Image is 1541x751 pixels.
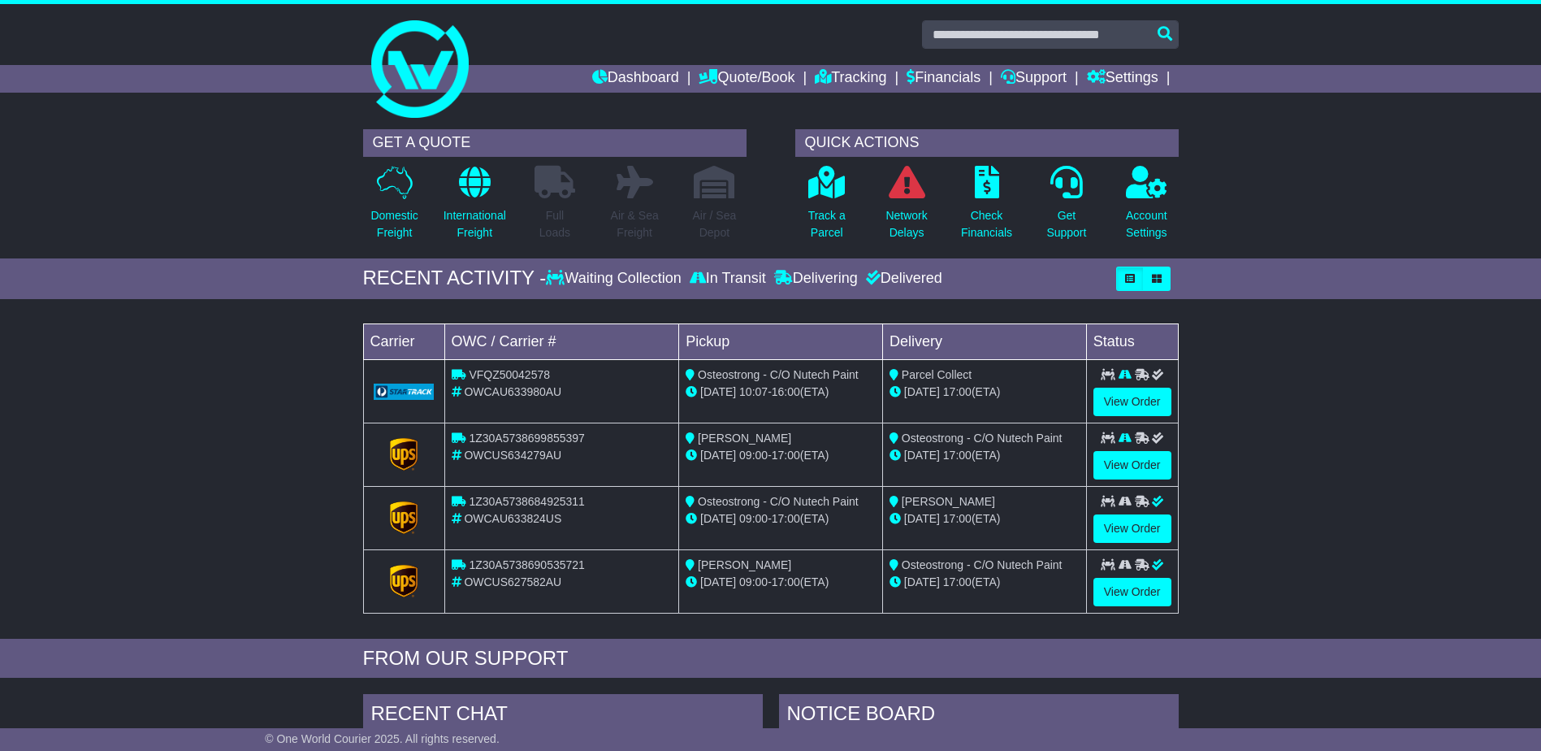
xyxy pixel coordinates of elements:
[1045,165,1087,250] a: GetSupport
[1093,451,1171,480] a: View Order
[363,267,547,290] div: RECENT ACTIVITY -
[363,129,747,157] div: GET A QUOTE
[464,512,561,525] span: OWCAU633824US
[679,323,883,359] td: Pickup
[862,270,942,288] div: Delivered
[943,449,972,462] span: 17:00
[469,368,550,381] span: VFQZ50042578
[611,207,659,241] p: Air & Sea Freight
[535,207,575,241] p: Full Loads
[882,323,1086,359] td: Delivery
[1093,578,1171,606] a: View Order
[739,385,768,398] span: 10:07
[370,207,418,241] p: Domestic Freight
[885,165,928,250] a: NetworkDelays
[686,447,876,464] div: - (ETA)
[904,575,940,588] span: [DATE]
[363,647,1179,671] div: FROM OUR SUPPORT
[698,495,859,508] span: Osteostrong - C/O Nutech Paint
[795,129,1179,157] div: QUICK ACTIONS
[700,575,736,588] span: [DATE]
[390,565,418,597] img: GetCarrierServiceLogo
[902,368,972,381] span: Parcel Collect
[961,207,1012,241] p: Check Financials
[815,65,886,93] a: Tracking
[943,512,972,525] span: 17:00
[700,449,736,462] span: [DATE]
[1046,207,1086,241] p: Get Support
[443,165,507,250] a: InternationalFreight
[1126,207,1167,241] p: Account Settings
[890,447,1080,464] div: (ETA)
[739,449,768,462] span: 09:00
[902,432,1063,445] span: Osteostrong - C/O Nutech Paint
[464,449,561,462] span: OWCUS634279AU
[469,495,584,508] span: 1Z30A5738684925311
[904,385,940,398] span: [DATE]
[469,558,584,571] span: 1Z30A5738690535721
[374,384,435,400] img: GetCarrierServiceLogo
[390,438,418,471] img: GetCarrierServiceLogo
[902,495,995,508] span: [PERSON_NAME]
[444,207,506,241] p: International Freight
[390,501,418,534] img: GetCarrierServiceLogo
[1001,65,1067,93] a: Support
[808,207,846,241] p: Track a Parcel
[1125,165,1168,250] a: AccountSettings
[943,385,972,398] span: 17:00
[700,512,736,525] span: [DATE]
[904,449,940,462] span: [DATE]
[546,270,685,288] div: Waiting Collection
[698,432,791,445] span: [PERSON_NAME]
[464,575,561,588] span: OWCUS627582AU
[960,165,1013,250] a: CheckFinancials
[363,323,444,359] td: Carrier
[807,165,846,250] a: Track aParcel
[469,432,584,445] span: 1Z30A5738699855397
[890,384,1080,401] div: (ETA)
[693,207,737,241] p: Air / Sea Depot
[370,165,418,250] a: DomesticFreight
[265,732,500,745] span: © One World Courier 2025. All rights reserved.
[686,510,876,527] div: - (ETA)
[772,575,800,588] span: 17:00
[902,558,1063,571] span: Osteostrong - C/O Nutech Paint
[698,368,859,381] span: Osteostrong - C/O Nutech Paint
[1093,388,1171,416] a: View Order
[464,385,561,398] span: OWCAU633980AU
[772,449,800,462] span: 17:00
[700,385,736,398] span: [DATE]
[890,510,1080,527] div: (ETA)
[779,694,1179,738] div: NOTICE BOARD
[592,65,679,93] a: Dashboard
[772,385,800,398] span: 16:00
[739,512,768,525] span: 09:00
[363,694,763,738] div: RECENT CHAT
[772,512,800,525] span: 17:00
[444,323,679,359] td: OWC / Carrier #
[686,270,770,288] div: In Transit
[904,512,940,525] span: [DATE]
[686,574,876,591] div: - (ETA)
[890,574,1080,591] div: (ETA)
[1086,323,1178,359] td: Status
[907,65,980,93] a: Financials
[1087,65,1158,93] a: Settings
[698,558,791,571] span: [PERSON_NAME]
[686,384,876,401] div: - (ETA)
[1093,514,1171,543] a: View Order
[770,270,862,288] div: Delivering
[739,575,768,588] span: 09:00
[943,575,972,588] span: 17:00
[699,65,794,93] a: Quote/Book
[885,207,927,241] p: Network Delays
